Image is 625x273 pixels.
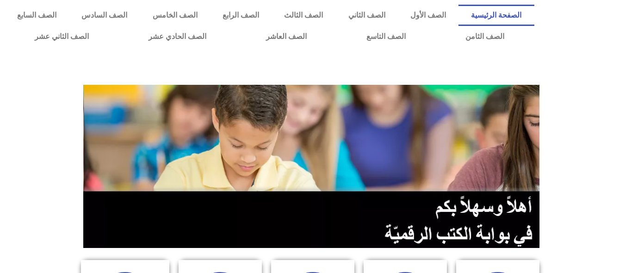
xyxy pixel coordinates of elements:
[5,5,69,26] a: الصف السابع
[336,26,435,47] a: الصف التاسع
[398,5,458,26] a: الصف الأول
[5,26,118,47] a: الصف الثاني عشر
[140,5,210,26] a: الصف الخامس
[210,5,272,26] a: الصف الرابع
[435,26,534,47] a: الصف الثامن
[118,26,236,47] a: الصف الحادي عشر
[69,5,140,26] a: الصف السادس
[236,26,336,47] a: الصف العاشر
[336,5,398,26] a: الصف الثاني
[272,5,335,26] a: الصف الثالث
[458,5,534,26] a: الصفحة الرئيسية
